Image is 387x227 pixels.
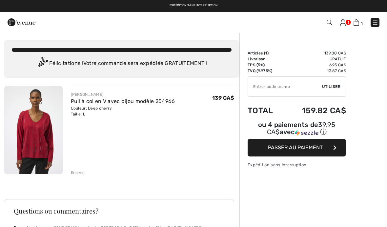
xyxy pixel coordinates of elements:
img: Congratulation2.svg [36,57,49,70]
td: 13.87 CA$ [284,68,346,74]
span: 1 [361,21,363,26]
img: Panier d'achat [354,19,359,26]
span: 1 [265,51,267,55]
input: Code promo [248,77,322,96]
img: Pull à col en V avec bijou modèle 254966 [4,86,63,174]
a: Pull à col en V avec bijou modèle 254966 [71,98,175,104]
td: Livraison [248,56,284,62]
span: Utiliser [322,84,340,90]
div: Félicitations ! Votre commande sera expédiée GRATUITEMENT ! [12,57,232,70]
img: 1ère Avenue [8,16,35,29]
td: Articles ( ) [248,50,284,56]
a: 1 [354,18,363,26]
td: 6.95 CA$ [284,62,346,68]
div: Expédition sans interruption [248,162,346,168]
td: TVQ (9.975%) [248,68,284,74]
a: 1ère Avenue [8,19,35,25]
h3: Questions ou commentaires? [14,208,224,214]
div: [PERSON_NAME] [71,92,175,97]
td: Gratuit [284,56,346,62]
td: TPS (5%) [248,62,284,68]
img: Mes infos [340,19,346,26]
span: 139 CA$ [212,95,234,101]
img: Recherche [327,20,332,25]
div: ou 4 paiements de avec [248,122,346,136]
td: 159.82 CA$ [284,99,346,122]
td: Total [248,99,284,122]
img: Menu [372,19,378,26]
div: Couleur: Deep cherry Taille: L [71,105,175,117]
div: Enlever [71,170,86,175]
img: Sezzle [295,130,318,136]
td: 139.00 CA$ [284,50,346,56]
div: ou 4 paiements de39.95 CA$avecSezzle Cliquez pour en savoir plus sur Sezzle [248,122,346,139]
span: Passer au paiement [268,144,323,151]
button: Passer au paiement [248,139,346,156]
span: 39.95 CA$ [267,121,336,136]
